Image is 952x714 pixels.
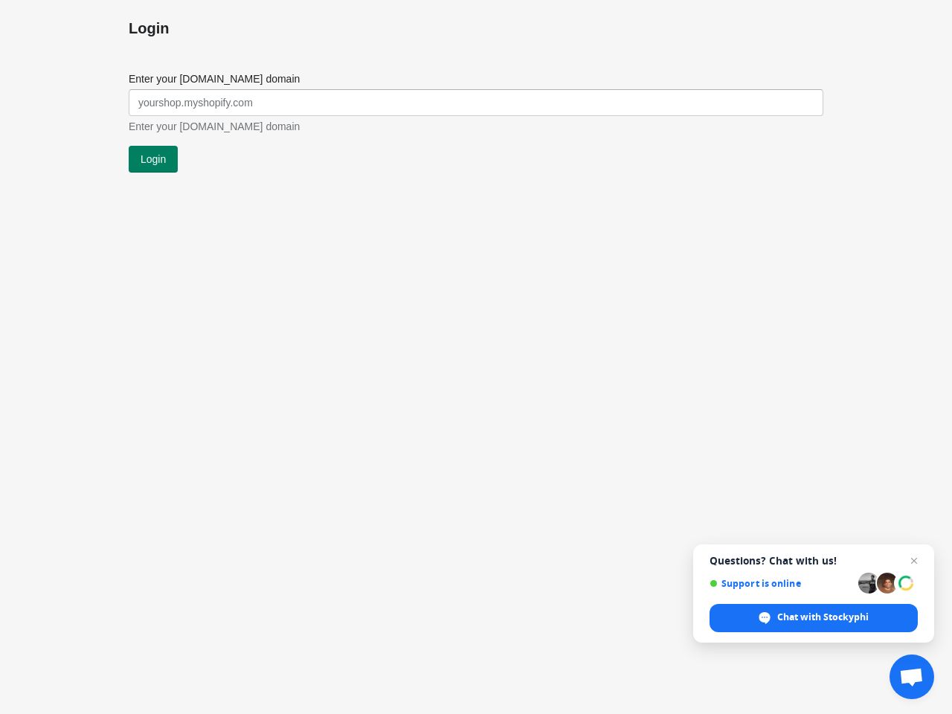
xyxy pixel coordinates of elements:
[129,120,300,132] span: Enter your [DOMAIN_NAME] domain
[710,578,853,589] span: Support is online
[129,71,300,86] label: Enter your [DOMAIN_NAME] domain
[710,555,918,567] span: Questions? Chat with us!
[710,604,918,632] span: Chat with Stockyphi
[141,153,166,165] span: Login
[777,611,869,624] span: Chat with Stockyphi
[890,654,934,699] a: Open chat
[129,18,823,39] h1: Login
[129,89,823,116] input: yourshop.myshopify.com
[129,146,178,173] button: Login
